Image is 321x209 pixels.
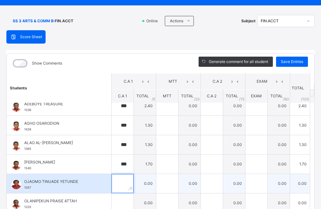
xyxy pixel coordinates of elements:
td: 2.40 [134,96,156,115]
td: 1.30 [134,135,156,154]
span: ADEBOYE TREASURE [24,101,97,107]
span: OJAOMO TINUADE YETUNDE [24,179,97,185]
span: 1357 [24,186,31,189]
td: 0.00 [267,174,290,193]
td: 0.00 [134,174,156,193]
img: 1336.png [11,102,21,112]
span: TOTAL [181,94,193,98]
td: 0.00 [223,115,245,135]
img: 1340.png [11,160,21,170]
span: 1335 [24,205,31,209]
span: 1340 [24,166,31,170]
span: C.A 1 [116,79,140,84]
td: 1.30 [290,115,310,135]
td: 0.00 [267,96,290,115]
span: Students [10,85,27,90]
td: 0.00 [223,135,245,154]
span: ALAO AL-[PERSON_NAME] [24,140,97,146]
span: EXAM [251,94,262,98]
td: 1.70 [290,154,310,174]
td: 0.00 [223,154,245,174]
label: Show Comments [32,60,62,66]
span: C.A 1 [118,94,127,98]
span: Generate comment for all student [209,59,268,65]
span: [PERSON_NAME] [24,159,97,165]
span: TOTAL [136,94,149,98]
span: / 20 [194,96,200,102]
span: / 15 [239,96,244,102]
td: 2.40 [290,96,310,115]
span: TOTAL [226,94,238,98]
div: FIN.ACCT [261,18,303,24]
span: TOTAL [270,94,283,98]
img: 1426.png [11,122,21,131]
span: Save Entries [281,59,303,65]
span: Subject [241,18,256,24]
span: Online [146,18,162,24]
span: C.A 2 [207,94,216,98]
span: MTT [163,94,171,98]
td: 0.00 [178,154,201,174]
span: FIN.ACCT [55,18,73,24]
td: 0.00 [267,115,290,135]
td: 0.00 [178,96,201,115]
span: C.A 2 [206,79,230,84]
span: SS 3 ARTS & COMM B : [13,18,55,24]
span: MTT [161,79,185,84]
span: Score Sheet [20,34,42,40]
td: 1.30 [290,135,310,154]
span: Actions [170,18,183,24]
td: 0.00 [178,174,201,193]
td: 1.30 [134,115,156,135]
span: OLANIPEKUN PRAISE ATTAH [24,198,97,204]
td: 0.00 [178,135,201,154]
img: 1357.png [11,180,21,189]
td: 0.00 [223,96,245,115]
td: 0.00 [223,174,245,193]
td: 0.00 [267,154,290,174]
span: 1365 [24,147,31,150]
img: 1335.png [11,199,21,209]
span: / 60 [283,96,289,102]
th: TOTAL [290,73,310,103]
img: 1365.png [11,141,21,150]
td: 0.00 [290,174,310,193]
td: 0.00 [267,135,290,154]
td: 1.70 [134,154,156,174]
span: / 5 [152,96,155,102]
td: 0.00 [178,115,201,135]
span: AGHO OSARODION [24,121,97,126]
span: EXAM [250,79,274,84]
span: 1336 [24,108,31,112]
span: /100 [301,96,309,102]
span: 1426 [24,128,31,131]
